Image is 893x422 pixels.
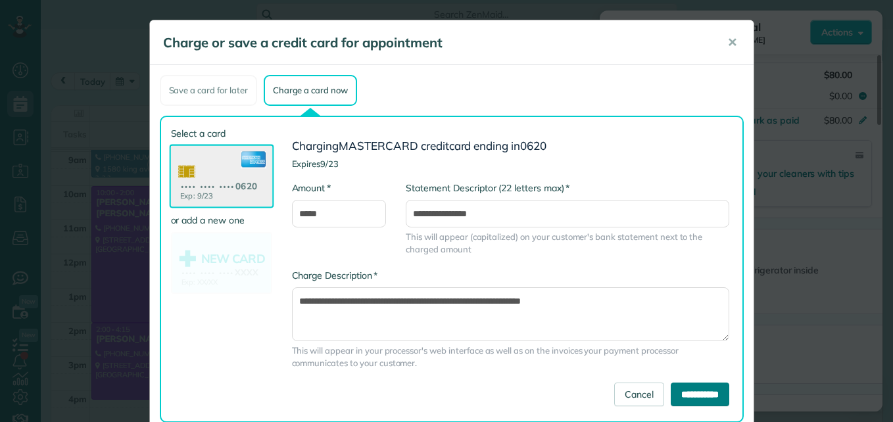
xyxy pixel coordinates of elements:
span: ✕ [727,35,737,50]
span: This will appear (capitalized) on your customer's bank statement next to the charged amount [406,231,729,256]
label: Select a card [171,127,272,140]
span: 0620 [520,139,546,152]
span: 9/23 [320,158,339,169]
span: credit [421,139,449,152]
a: Cancel [614,383,664,406]
div: Save a card for later [160,75,257,106]
h5: Charge or save a credit card for appointment [163,34,709,52]
label: Amount [292,181,331,195]
label: Charge Description [292,269,378,282]
div: Charge a card now [264,75,357,106]
label: or add a new one [171,214,272,227]
span: This will appear in your processor's web interface as well as on the invoices your payment proces... [292,344,729,369]
label: Statement Descriptor (22 letters max) [406,181,569,195]
span: MASTERCARD [339,139,418,152]
h3: Charging card ending in [292,140,729,152]
h4: Expires [292,159,729,168]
